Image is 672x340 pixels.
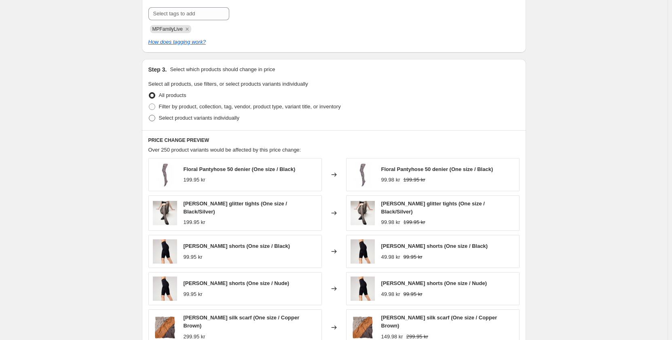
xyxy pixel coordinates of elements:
span: Select all products, use filters, or select products variants individually [148,81,308,87]
div: 199.95 kr [184,176,205,184]
img: 20_18335_0_5359_411d141f-dfd6-406d-bd85-01e61560d367_80x.jpg [153,201,177,225]
strike: 99.95 kr [403,290,422,298]
img: 20_18475_0_2315_A_80x.jpg [351,315,375,340]
div: 99.95 kr [184,290,203,298]
span: [PERSON_NAME] glitter tights (One size / Black/Silver) [381,201,485,215]
span: [PERSON_NAME] silk scarf (One size / Copper Brown) [184,315,300,329]
h6: PRICE CHANGE PREVIEW [148,137,520,144]
span: Select product variants individually [159,115,239,121]
div: 199.95 kr [184,218,205,226]
div: 99.98 kr [381,218,400,226]
strike: 199.95 kr [403,176,425,184]
img: 20-18880-0-5399_80x.jpg [351,277,375,301]
div: 49.98 kr [381,290,400,298]
span: [PERSON_NAME] shorts (One size / Nude) [184,280,289,286]
span: [PERSON_NAME] shorts (One size / Black) [381,243,488,249]
span: [PERSON_NAME] shorts (One size / Black) [184,243,290,249]
span: [PERSON_NAME] shorts (One size / Nude) [381,280,487,286]
strike: 199.95 kr [403,218,425,226]
span: Floral Pantyhose 50 denier (One size / Black) [184,166,296,172]
div: 99.98 kr [381,176,400,184]
button: Remove MPFamilyLive [184,25,191,33]
span: MPFamilyLive [152,26,183,32]
span: Over 250 product variants would be affected by this price change: [148,147,301,153]
span: All products [159,92,186,98]
img: 20-18880-0-5399_80x.jpg [153,277,177,301]
div: 49.98 kr [381,253,400,261]
h2: Step 3. [148,65,167,74]
strike: 99.95 kr [403,253,422,261]
span: Filter by product, collection, tag, vendor, product type, variant title, or inventory [159,103,341,110]
div: 99.95 kr [184,253,203,261]
img: 20_18475_0_2315_A_80x.jpg [153,315,177,340]
img: 20-18880-0-5399_80x.jpg [153,239,177,264]
span: Floral Pantyhose 50 denier (One size / Black) [381,166,493,172]
p: Select which products should change in price [170,65,275,74]
a: How does tagging work? [148,39,206,45]
input: Select tags to add [148,7,229,20]
img: 20_18301_0_5399_6048f512-4a98-4586-93e4-0f46f7c196f1_80x.jpg [153,163,177,187]
img: 20_18301_0_5399_6048f512-4a98-4586-93e4-0f46f7c196f1_80x.jpg [351,163,375,187]
span: [PERSON_NAME] glitter tights (One size / Black/Silver) [184,201,287,215]
span: [PERSON_NAME] silk scarf (One size / Copper Brown) [381,315,497,329]
img: 20-18880-0-5399_80x.jpg [351,239,375,264]
img: 20_18335_0_5359_411d141f-dfd6-406d-bd85-01e61560d367_80x.jpg [351,201,375,225]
